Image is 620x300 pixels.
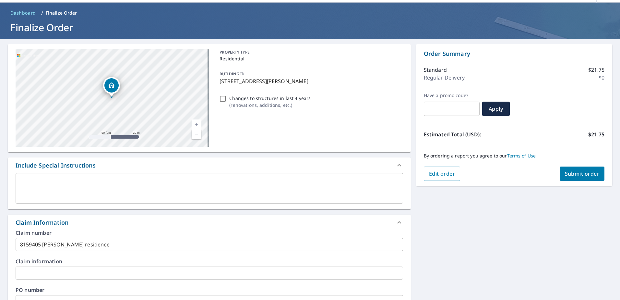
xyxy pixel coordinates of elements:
[16,259,403,264] label: Claim information
[229,102,311,108] p: ( renovations, additions, etc. )
[46,10,77,16] p: Finalize Order
[220,55,400,62] p: Residential
[424,49,604,58] p: Order Summary
[565,170,600,177] span: Submit order
[103,77,120,97] div: Dropped pin, building 1, Residential property, 6628 Seckel Ct Westerville, OH 43082
[229,95,311,102] p: Changes to structures in last 4 years
[192,129,201,139] a: Current Level 19, Zoom Out
[220,49,400,55] p: PROPERTY TYPE
[424,93,480,98] label: Have a promo code?
[588,66,604,74] p: $21.75
[599,74,604,81] p: $0
[10,10,36,16] span: Dashboard
[424,74,465,81] p: Regular Delivery
[220,77,400,85] p: [STREET_ADDRESS][PERSON_NAME]
[16,230,403,235] label: Claim number
[16,218,68,227] div: Claim Information
[8,215,411,230] div: Claim Information
[424,167,460,181] button: Edit order
[220,71,244,77] p: BUILDING ID
[424,131,514,138] p: Estimated Total (USD):
[16,287,403,293] label: PO number
[8,157,411,173] div: Include Special Instructions
[429,170,455,177] span: Edit order
[8,8,612,18] nav: breadcrumb
[8,21,612,34] h1: Finalize Order
[560,167,605,181] button: Submit order
[507,153,536,159] a: Terms of Use
[424,153,604,159] p: By ordering a report you agree to our
[16,161,96,170] div: Include Special Instructions
[424,66,447,74] p: Standard
[8,8,39,18] a: Dashboard
[482,102,510,116] button: Apply
[192,119,201,129] a: Current Level 19, Zoom In
[487,105,505,112] span: Apply
[41,9,43,17] li: /
[588,131,604,138] p: $21.75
